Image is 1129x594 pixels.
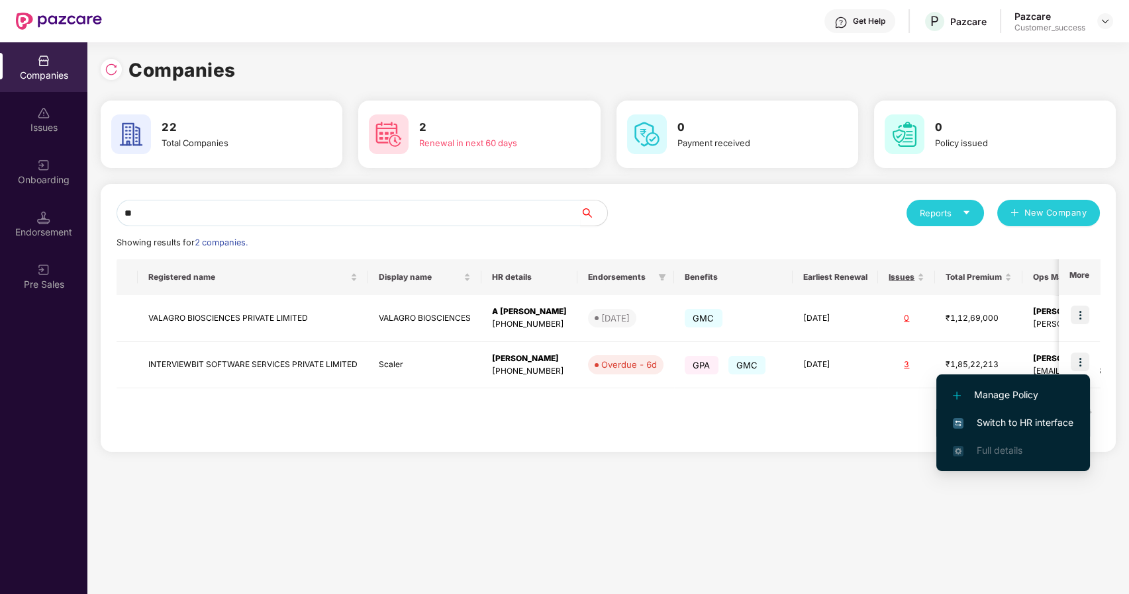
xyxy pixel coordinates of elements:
[953,415,1073,430] span: Switch to HR interface
[37,106,50,120] img: svg+xml;base64,PHN2ZyBpZD0iSXNzdWVzX2Rpc2FibGVkIiB4bWxucz0iaHR0cDovL3d3dy53My5vcmcvMjAwMC9zdmciIH...
[379,272,461,282] span: Display name
[481,259,577,295] th: HR details
[1071,306,1089,324] img: icon
[588,272,653,282] span: Endorsements
[953,446,963,456] img: svg+xml;base64,PHN2ZyB4bWxucz0iaHR0cDovL3d3dy53My5vcmcvMjAwMC9zdmciIHdpZHRoPSIxNi4zNjMiIGhlaWdodD...
[889,312,924,325] div: 0
[138,342,368,389] td: INTERVIEWBIT SOFTWARE SERVICES PRIVATE LIMITED
[580,208,607,218] span: search
[793,259,878,295] th: Earliest Renewal
[580,200,608,226] button: search
[793,342,878,389] td: [DATE]
[368,295,481,342] td: VALAGRO BIOSCIENCES
[656,269,669,285] span: filter
[658,273,666,281] span: filter
[601,312,630,325] div: [DATE]
[834,16,848,29] img: svg+xml;base64,PHN2ZyBpZD0iSGVscC0zMngzMiIgeG1sbnM9Imh0dHA6Ly93d3cudzMub3JnLzIwMDAvc3ZnIiB3aWR0aD...
[37,211,50,224] img: svg+xml;base64,PHN2ZyB3aWR0aD0iMTQuNSIgaGVpZ2h0PSIxNC41IiB2aWV3Qm94PSIwIDAgMTYgMTYiIGZpbGw9Im5vbm...
[674,259,793,295] th: Benefits
[492,353,567,365] div: [PERSON_NAME]
[793,295,878,342] td: [DATE]
[920,206,971,220] div: Reports
[953,388,1073,402] span: Manage Policy
[1024,206,1087,220] span: New Company
[138,259,368,295] th: Registered name
[853,16,885,26] div: Get Help
[1100,16,1110,26] img: svg+xml;base64,PHN2ZyBpZD0iRHJvcGRvd24tMzJ4MzIiIHhtbG5zPSJodHRwOi8vd3d3LnczLm9yZy8yMDAwL3N2ZyIgd2...
[878,259,935,295] th: Issues
[889,359,924,371] div: 3
[930,13,939,29] span: P
[138,295,368,342] td: VALAGRO BIOSCIENCES PRIVATE LIMITED
[105,63,118,76] img: svg+xml;base64,PHN2ZyBpZD0iUmVsb2FkLTMyeDMyIiB4bWxucz0iaHR0cDovL3d3dy53My5vcmcvMjAwMC9zdmciIHdpZH...
[685,356,718,374] span: GPA
[728,356,766,374] span: GMC
[195,237,248,247] span: 2 companies.
[37,54,50,67] img: svg+xml;base64,PHN2ZyBpZD0iQ29tcGFuaWVzIiB4bWxucz0iaHR0cDovL3d3dy53My5vcmcvMjAwMC9zdmciIHdpZHRoPS...
[1014,10,1085,22] div: Pazcare
[889,272,914,282] span: Issues
[162,136,305,149] div: Total Companies
[962,208,971,217] span: caret-down
[685,309,722,327] span: GMC
[117,237,248,247] span: Showing results for
[148,272,348,282] span: Registered name
[37,263,50,276] img: svg+xml;base64,PHN2ZyB3aWR0aD0iMjAiIGhlaWdodD0iMjAiIHZpZXdCb3g9IjAgMCAyMCAyMCIgZmlsbD0ibm9uZSIgeG...
[977,445,1022,456] span: Full details
[492,306,567,318] div: A [PERSON_NAME]
[950,15,987,28] div: Pazcare
[37,159,50,172] img: svg+xml;base64,PHN2ZyB3aWR0aD0iMjAiIGhlaWdodD0iMjAiIHZpZXdCb3g9IjAgMCAyMCAyMCIgZmlsbD0ibm9uZSIgeG...
[162,119,305,136] h3: 22
[1071,353,1089,371] img: icon
[1010,208,1019,219] span: plus
[946,272,1002,282] span: Total Premium
[128,56,236,85] h1: Companies
[368,259,481,295] th: Display name
[601,358,657,371] div: Overdue - 6d
[946,359,1012,371] div: ₹1,85,22,213
[111,114,151,154] img: svg+xml;base64,PHN2ZyB4bWxucz0iaHR0cDovL3d3dy53My5vcmcvMjAwMC9zdmciIHdpZHRoPSI2MCIgaGVpZ2h0PSI2MC...
[419,136,563,149] div: Renewal in next 60 days
[953,418,963,429] img: svg+xml;base64,PHN2ZyB4bWxucz0iaHR0cDovL3d3dy53My5vcmcvMjAwMC9zdmciIHdpZHRoPSIxNiIgaGVpZ2h0PSIxNi...
[935,119,1079,136] h3: 0
[419,119,563,136] h3: 2
[16,13,102,30] img: New Pazcare Logo
[368,342,481,389] td: Scaler
[492,318,567,331] div: [PHONE_NUMBER]
[677,136,821,149] div: Payment received
[1059,259,1100,295] th: More
[935,136,1079,149] div: Policy issued
[492,365,567,378] div: [PHONE_NUMBER]
[677,119,821,136] h3: 0
[997,200,1100,226] button: plusNew Company
[946,312,1012,325] div: ₹1,12,69,000
[1014,22,1085,33] div: Customer_success
[935,259,1022,295] th: Total Premium
[369,114,409,154] img: svg+xml;base64,PHN2ZyB4bWxucz0iaHR0cDovL3d3dy53My5vcmcvMjAwMC9zdmciIHdpZHRoPSI2MCIgaGVpZ2h0PSI2MC...
[885,114,924,154] img: svg+xml;base64,PHN2ZyB4bWxucz0iaHR0cDovL3d3dy53My5vcmcvMjAwMC9zdmciIHdpZHRoPSI2MCIgaGVpZ2h0PSI2MC...
[953,392,961,400] img: svg+xml;base64,PHN2ZyB4bWxucz0iaHR0cDovL3d3dy53My5vcmcvMjAwMC9zdmciIHdpZHRoPSIxMi4yMDEiIGhlaWdodD...
[627,114,667,154] img: svg+xml;base64,PHN2ZyB4bWxucz0iaHR0cDovL3d3dy53My5vcmcvMjAwMC9zdmciIHdpZHRoPSI2MCIgaGVpZ2h0PSI2MC...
